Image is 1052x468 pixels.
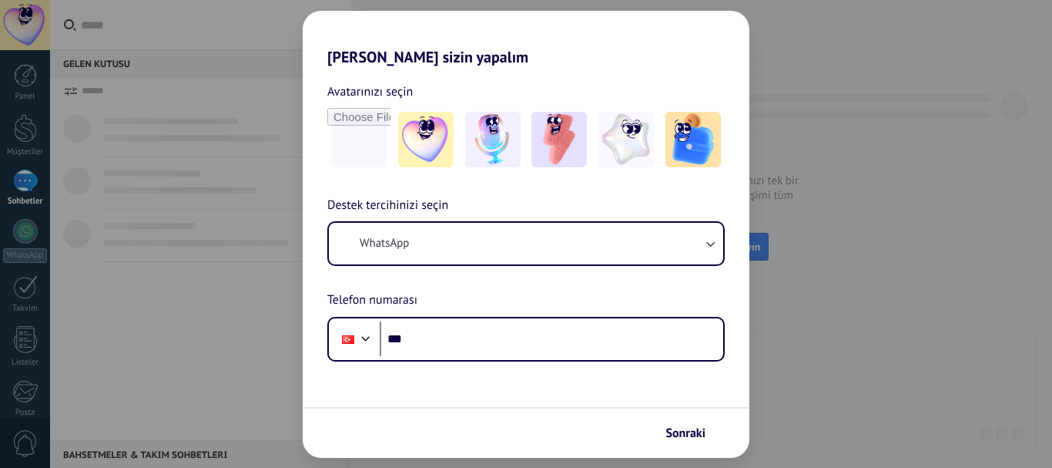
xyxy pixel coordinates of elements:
[360,236,409,251] span: WhatsApp
[465,112,521,167] img: -2.jpeg
[665,112,721,167] img: -5.jpeg
[658,420,726,446] button: Sonraki
[398,112,454,167] img: -1.jpeg
[327,82,413,102] span: Avatarınızı seçin
[665,428,705,439] span: Sonraki
[303,11,749,66] h2: [PERSON_NAME] sizin yapalım
[333,323,363,355] div: Turkey: + 90
[598,112,654,167] img: -4.jpeg
[327,196,448,216] span: Destek tercihinizi seçin
[531,112,587,167] img: -3.jpeg
[329,223,723,264] button: WhatsApp
[327,291,417,311] span: Telefon numarası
